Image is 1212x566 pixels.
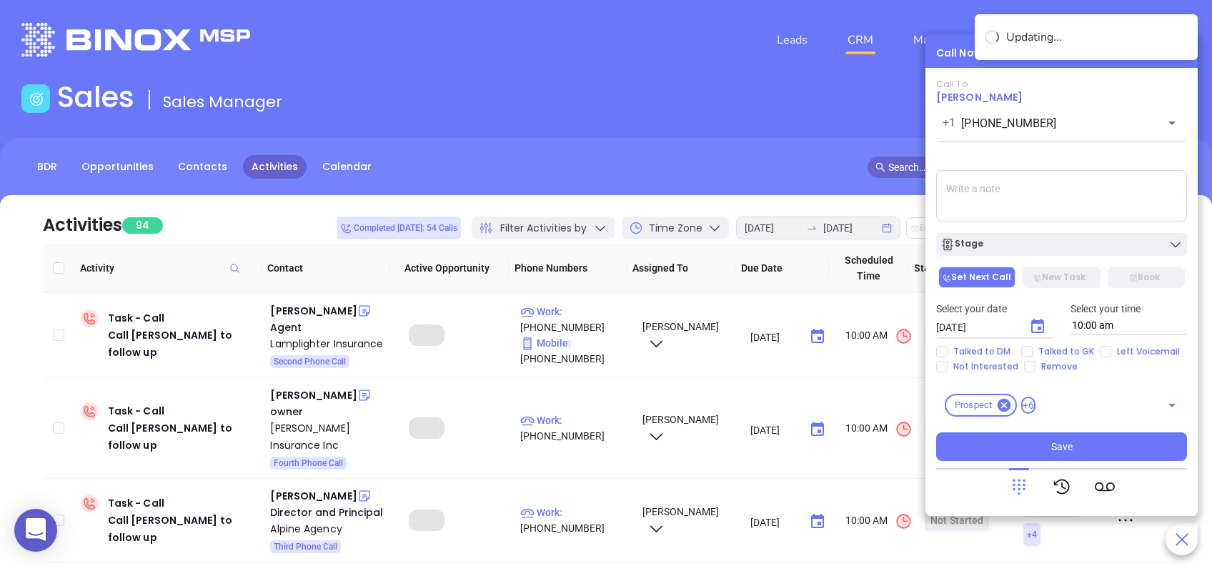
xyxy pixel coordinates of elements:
a: Contacts [169,155,236,179]
span: Completed [DATE]: 54 Calls [340,220,457,236]
span: swap-right [806,222,818,234]
div: [PERSON_NAME] [270,387,357,404]
span: Prospect [946,398,1000,412]
input: MM/DD/YYYY [750,422,798,437]
th: Scheduled Time [829,244,908,293]
div: Director and Principal [270,505,389,520]
h1: Sales [57,80,134,114]
span: 10:00 AM [845,512,913,530]
div: Call [PERSON_NAME] to follow up [108,419,259,454]
p: Select your date [936,301,1053,317]
span: + 4 [1027,527,1037,542]
span: +6 [1021,397,1035,414]
input: Search… [888,159,1146,175]
span: Work : [520,507,562,518]
span: Not Interested [948,361,1024,372]
button: Book [1108,267,1185,288]
span: Left Voicemail [1111,346,1186,357]
div: Activities [43,212,122,238]
button: Save [936,432,1187,461]
span: search [875,162,885,172]
th: Phone Numbers [509,244,627,293]
div: Call Now [936,46,983,61]
th: Assigned To [627,244,735,293]
p: Select your time [1071,301,1188,317]
span: [PERSON_NAME] [640,321,719,348]
input: MM/DD/YYYY [750,515,798,529]
a: [PERSON_NAME] [936,90,1023,104]
span: Filter Activities by [500,221,587,236]
button: Set Next Call [938,267,1015,288]
div: Task - Call [108,309,259,361]
span: 10:00 AM [845,420,913,438]
span: Remove [1035,361,1083,372]
input: Enter phone number or name [961,115,1141,131]
th: Contact [262,244,389,293]
input: End date [823,220,879,236]
a: Opportunities [73,155,162,179]
button: Open [1162,113,1182,133]
img: logo [21,23,250,56]
div: Prospect [945,394,1017,417]
input: MM/DD/YYYY [750,329,798,344]
a: BDR [29,155,66,179]
p: [PHONE_NUMBER] [520,505,629,536]
div: Call [PERSON_NAME] to follow up [108,512,259,546]
div: Agent [270,319,389,335]
span: 10:00 AM [845,327,913,345]
a: CRM [842,26,879,54]
div: [PERSON_NAME] [270,487,357,505]
span: Save [1051,439,1073,455]
button: Choose date, selected date is Aug 18, 2025 [803,507,832,536]
div: Not Started [930,509,983,532]
span: to [806,222,818,234]
span: Call To [936,77,968,91]
div: Task - Call [108,402,259,454]
th: Due Date [735,244,829,293]
input: MM/DD/YYYY [936,320,1018,334]
span: Time Zone [649,221,702,236]
button: Choose date, selected date is Aug 18, 2025 [803,415,832,444]
a: Marketing [908,26,971,54]
button: Choose date, selected date is Aug 18, 2025 [803,322,832,351]
button: Choose date, selected date is Aug 19, 2025 [1023,312,1052,341]
th: Active Opportunity [390,244,509,293]
span: Work : [520,306,562,317]
div: Task - Call [108,495,259,546]
span: Talked to DM [948,346,1016,357]
button: Stage [936,233,1187,256]
span: 94 [122,217,163,234]
span: Work : [520,414,562,426]
a: Alpine Agency [270,520,389,537]
a: Lamplighter Insurance [270,335,389,352]
div: Updating... [1006,29,1188,46]
button: New Task [1023,267,1100,288]
a: Activities [243,155,307,179]
span: [PERSON_NAME] [640,414,719,441]
th: Status [908,244,997,293]
span: Second Phone Call [274,354,346,369]
p: +1 [943,114,955,131]
span: Third Phone Call [274,539,337,555]
a: [PERSON_NAME] Insurance Inc [270,419,389,454]
p: [PHONE_NUMBER] [520,335,629,367]
button: Edit Due Date [906,217,986,239]
span: [PERSON_NAME] [640,506,719,533]
span: Activity [80,260,256,276]
button: Open [1162,395,1182,415]
div: [PERSON_NAME] [270,302,357,319]
div: Call [PERSON_NAME] to follow up [108,327,259,361]
span: Mobile : [520,337,571,349]
div: owner [270,404,389,419]
a: Leads [771,26,813,54]
span: Talked to GK [1033,346,1100,357]
a: Calendar [314,155,380,179]
input: Start date [745,220,800,236]
span: Fourth Phone Call [274,455,343,471]
div: Stage [940,237,983,252]
p: [PHONE_NUMBER] [520,304,629,335]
